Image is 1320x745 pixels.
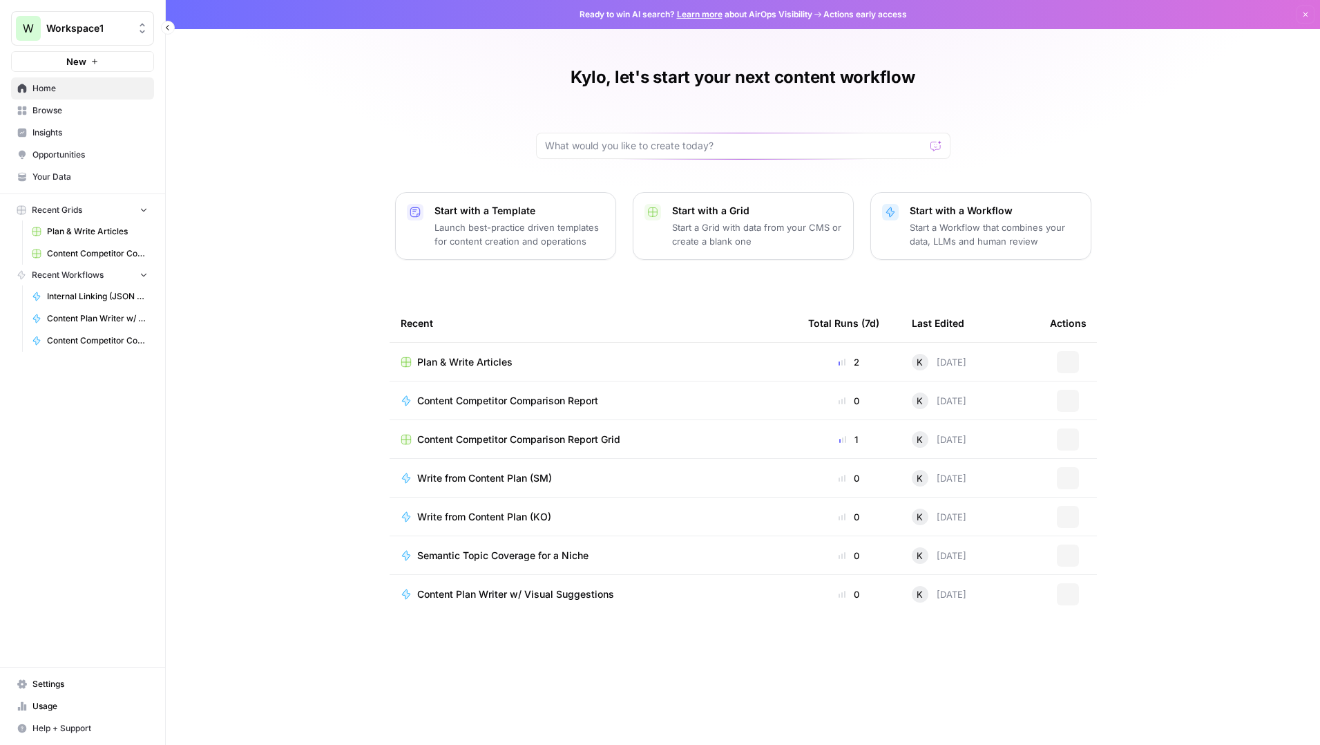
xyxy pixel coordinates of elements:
[672,220,842,248] p: Start a Grid with data from your CMS or create a blank one
[11,77,154,100] a: Home
[401,510,786,524] a: Write from Content Plan (KO)
[912,586,966,603] div: [DATE]
[26,330,154,352] a: Content Competitor Comparison Report
[11,100,154,122] a: Browse
[917,549,923,563] span: K
[32,678,148,690] span: Settings
[910,220,1080,248] p: Start a Workflow that combines your data, LLMs and human review
[11,200,154,220] button: Recent Grids
[11,695,154,717] a: Usage
[32,149,148,161] span: Opportunities
[401,433,786,446] a: Content Competitor Comparison Report Grid
[401,471,786,485] a: Write from Content Plan (SM)
[26,243,154,265] a: Content Competitor Comparison Report Grid
[26,285,154,308] a: Internal Linking (JSON output)
[47,334,148,347] span: Content Competitor Comparison Report
[917,394,923,408] span: K
[917,355,923,369] span: K
[32,269,104,281] span: Recent Workflows
[417,549,589,563] span: Semantic Topic Coverage for a Niche
[11,265,154,285] button: Recent Workflows
[66,55,86,68] span: New
[910,204,1080,218] p: Start with a Workflow
[401,355,786,369] a: Plan & Write Articles
[32,104,148,117] span: Browse
[47,312,148,325] span: Content Plan Writer w/ Visual Suggestions (KO)
[11,51,154,72] button: New
[434,220,604,248] p: Launch best-practice driven templates for content creation and operations
[417,471,552,485] span: Write from Content Plan (SM)
[917,510,923,524] span: K
[912,470,966,487] div: [DATE]
[26,220,154,243] a: Plan & Write Articles
[11,11,154,46] button: Workspace: Workspace1
[32,204,82,216] span: Recent Grids
[47,290,148,303] span: Internal Linking (JSON output)
[1050,304,1087,342] div: Actions
[912,354,966,370] div: [DATE]
[808,433,890,446] div: 1
[808,471,890,485] div: 0
[47,225,148,238] span: Plan & Write Articles
[47,247,148,260] span: Content Competitor Comparison Report Grid
[11,717,154,739] button: Help + Support
[808,394,890,408] div: 0
[912,304,964,342] div: Last Edited
[395,192,616,260] button: Start with a TemplateLaunch best-practice driven templates for content creation and operations
[917,433,923,446] span: K
[917,471,923,485] span: K
[417,394,598,408] span: Content Competitor Comparison Report
[401,587,786,601] a: Content Plan Writer w/ Visual Suggestions
[417,355,513,369] span: Plan & Write Articles
[808,587,890,601] div: 0
[912,431,966,448] div: [DATE]
[417,510,551,524] span: Write from Content Plan (KO)
[434,204,604,218] p: Start with a Template
[672,204,842,218] p: Start with a Grid
[912,393,966,409] div: [DATE]
[912,509,966,525] div: [DATE]
[23,20,34,37] span: W
[32,700,148,713] span: Usage
[32,82,148,95] span: Home
[32,126,148,139] span: Insights
[11,144,154,166] a: Opportunities
[917,587,923,601] span: K
[11,673,154,695] a: Settings
[417,587,614,601] span: Content Plan Writer w/ Visual Suggestions
[401,549,786,563] a: Semantic Topic Coverage for a Niche
[32,171,148,183] span: Your Data
[417,433,620,446] span: Content Competitor Comparison Report Grid
[545,139,925,153] input: What would you like to create today?
[11,122,154,144] a: Insights
[808,355,890,369] div: 2
[808,510,890,524] div: 0
[808,304,879,342] div: Total Runs (7d)
[823,8,907,21] span: Actions early access
[808,549,890,563] div: 0
[401,304,786,342] div: Recent
[11,166,154,188] a: Your Data
[571,66,915,88] h1: Kylo, let's start your next content workflow
[26,308,154,330] a: Content Plan Writer w/ Visual Suggestions (KO)
[46,21,130,35] span: Workspace1
[912,547,966,564] div: [DATE]
[32,722,148,735] span: Help + Support
[401,394,786,408] a: Content Competitor Comparison Report
[677,9,723,19] a: Learn more
[870,192,1091,260] button: Start with a WorkflowStart a Workflow that combines your data, LLMs and human review
[580,8,812,21] span: Ready to win AI search? about AirOps Visibility
[633,192,854,260] button: Start with a GridStart a Grid with data from your CMS or create a blank one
